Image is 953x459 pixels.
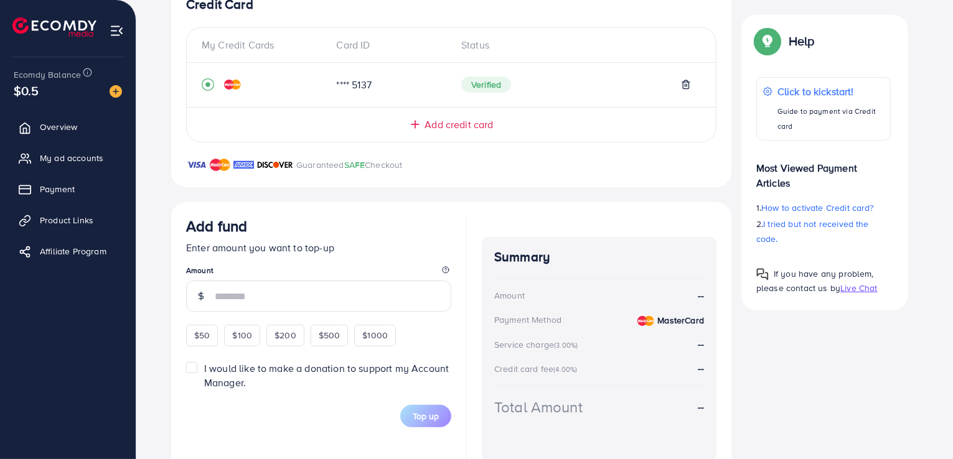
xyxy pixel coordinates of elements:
[186,265,451,280] legend: Amount
[40,121,77,133] span: Overview
[40,183,75,195] span: Payment
[756,218,869,245] span: I tried but not received the code.
[224,80,241,90] img: credit
[40,152,103,164] span: My ad accounts
[756,200,891,215] p: 1.
[494,289,525,302] div: Amount
[451,38,701,52] div: Status
[233,157,254,172] img: brand
[777,104,884,134] p: Guide to payment via Credit card
[413,410,439,422] span: Top up
[210,157,230,172] img: brand
[698,289,704,303] strong: --
[14,81,39,100] span: $0.5
[232,329,252,341] span: $100
[900,403,944,450] iframe: Chat
[194,329,210,341] span: $50
[110,24,124,38] img: menu
[204,361,449,389] span: I would like to make a donation to support my Account Manager.
[319,329,340,341] span: $500
[186,240,451,255] p: Enter amount you want to top-up
[275,329,296,341] span: $200
[40,214,93,226] span: Product Links
[789,34,815,49] p: Help
[9,146,126,170] a: My ad accounts
[554,340,578,350] small: (3.00%)
[9,239,126,264] a: Affiliate Program
[494,363,581,375] div: Credit card fee
[494,313,561,326] div: Payment Method
[186,217,247,235] h3: Add fund
[344,159,365,171] span: SAFE
[362,329,388,341] span: $1000
[9,208,126,233] a: Product Links
[202,78,214,91] svg: record circle
[756,216,891,246] p: 2.
[110,85,122,98] img: image
[494,249,704,265] h4: Summary
[553,364,577,374] small: (4.00%)
[657,314,704,327] strong: MasterCard
[9,177,126,202] a: Payment
[698,400,704,414] strong: --
[327,38,452,52] div: Card ID
[756,268,769,280] img: Popup guide
[461,76,511,93] span: Verified
[12,17,96,37] img: logo
[698,361,704,375] strong: --
[40,245,106,257] span: Affiliate Program
[186,157,207,172] img: brand
[425,118,493,132] span: Add credit card
[637,316,654,326] img: credit
[202,38,327,52] div: My Credit Cards
[14,68,81,81] span: Ecomdy Balance
[840,282,877,294] span: Live Chat
[756,267,874,294] span: If you have any problem, please contact us by
[494,396,583,418] div: Total Amount
[756,151,891,190] p: Most Viewed Payment Articles
[756,30,779,52] img: Popup guide
[494,338,581,351] div: Service charge
[296,157,403,172] p: Guaranteed Checkout
[9,114,126,139] a: Overview
[400,405,451,427] button: Top up
[761,202,873,214] span: How to activate Credit card?
[698,337,704,351] strong: --
[777,84,884,99] p: Click to kickstart!
[257,157,293,172] img: brand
